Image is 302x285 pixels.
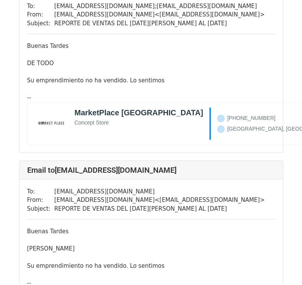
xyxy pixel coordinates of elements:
[54,2,265,11] td: [EMAIL_ADDRESS][DOMAIN_NAME] ; [EMAIL_ADDRESS][DOMAIN_NAME]
[27,262,275,270] div: Su emprendimiento no ha vendido. Lo sentimos
[27,10,54,19] td: From:
[54,196,265,205] td: [EMAIL_ADDRESS][DOMAIN_NAME] < [EMAIL_ADDRESS][DOMAIN_NAME] >
[27,59,275,68] div: DE TODO
[27,76,275,85] div: Su emprendimiento no ha vendido. Lo sentimos
[54,10,265,19] td: [EMAIL_ADDRESS][DOMAIN_NAME] < [EMAIL_ADDRESS][DOMAIN_NAME] >
[27,2,54,11] td: To:
[27,205,54,213] td: Subject:
[27,42,275,51] div: Buenas Tardes
[75,120,109,126] span: Concept Store
[27,227,275,236] div: Buenas Tardes
[27,187,54,196] td: To:
[264,248,302,285] iframe: Chat Widget
[27,19,54,28] td: Subject:
[75,108,203,117] b: MarketPlace [GEOGRAPHIC_DATA]
[264,248,302,285] div: Widget de chat
[54,19,265,28] td: REPORTE DE VENTAS DEL [DATE][PERSON_NAME] AL [DATE]
[54,205,265,213] td: REPORTE DE VENTAS DEL [DATE][PERSON_NAME] AL [DATE]
[27,94,31,101] span: --
[27,165,275,175] h4: Email to [EMAIL_ADDRESS][DOMAIN_NAME]
[27,196,54,205] td: From:
[27,244,275,253] div: [PERSON_NAME]
[34,107,67,140] img: marketplacenicaragua
[54,187,265,196] td: [EMAIL_ADDRESS][DOMAIN_NAME]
